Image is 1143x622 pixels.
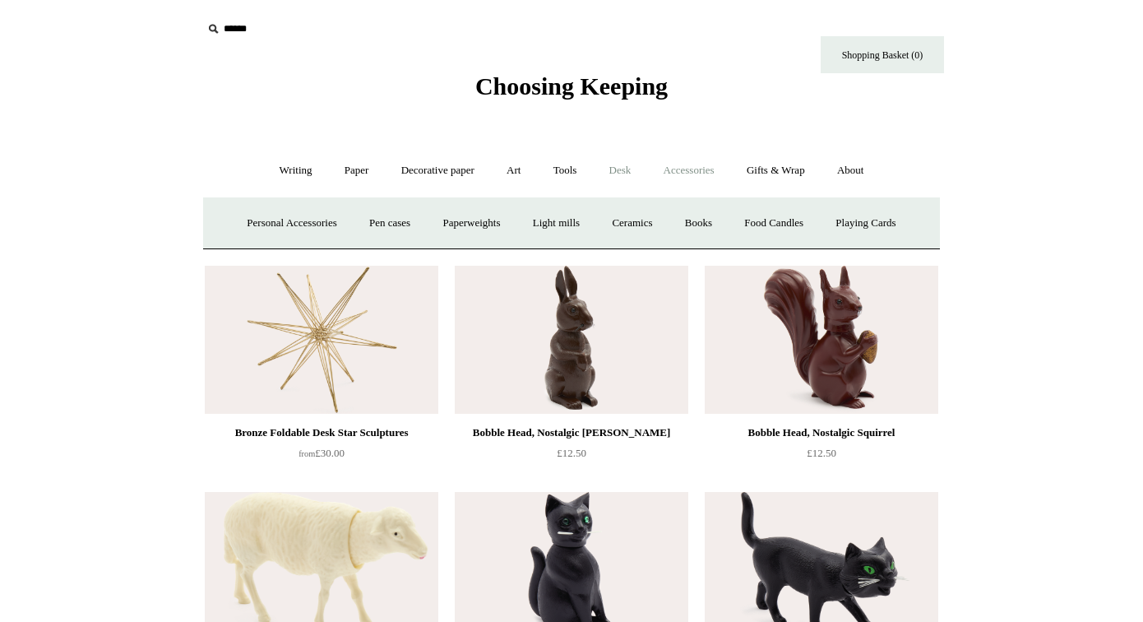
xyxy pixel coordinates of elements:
a: Personal Accessories [232,202,351,245]
div: Bronze Foldable Desk Star Sculptures [209,423,434,443]
a: Bobble Head, Nostalgic Squirrel £12.50 [705,423,938,490]
img: Bobble Head, Nostalgic Brown Bunny [455,266,688,414]
a: Playing Cards [821,202,910,245]
a: Books [670,202,727,245]
a: Paperweights [428,202,515,245]
a: Desk [595,149,646,193]
a: Tools [539,149,592,193]
a: Ceramics [597,202,667,245]
div: Bobble Head, Nostalgic Squirrel [709,423,934,443]
a: Choosing Keeping [475,86,668,97]
a: Bronze Foldable Desk Star Sculptures Bronze Foldable Desk Star Sculptures [205,266,438,414]
a: Bobble Head, Nostalgic [PERSON_NAME] £12.50 [455,423,688,490]
a: Shopping Basket (0) [821,36,944,73]
a: Food Candles [729,202,818,245]
span: £12.50 [807,447,836,459]
div: Bobble Head, Nostalgic [PERSON_NAME] [459,423,684,443]
span: £12.50 [557,447,586,459]
a: Pen cases [354,202,425,245]
a: Bobble Head, Nostalgic Brown Bunny Bobble Head, Nostalgic Brown Bunny [455,266,688,414]
a: Writing [265,149,327,193]
a: About [822,149,879,193]
a: Decorative paper [386,149,489,193]
a: Art [492,149,535,193]
img: Bronze Foldable Desk Star Sculptures [205,266,438,414]
a: Gifts & Wrap [732,149,820,193]
img: Bobble Head, Nostalgic Squirrel [705,266,938,414]
span: Choosing Keeping [475,72,668,100]
span: from [298,449,315,458]
a: Bronze Foldable Desk Star Sculptures from£30.00 [205,423,438,490]
a: Bobble Head, Nostalgic Squirrel Bobble Head, Nostalgic Squirrel [705,266,938,414]
a: Light mills [518,202,595,245]
span: £30.00 [298,447,345,459]
a: Paper [330,149,384,193]
a: Accessories [649,149,729,193]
